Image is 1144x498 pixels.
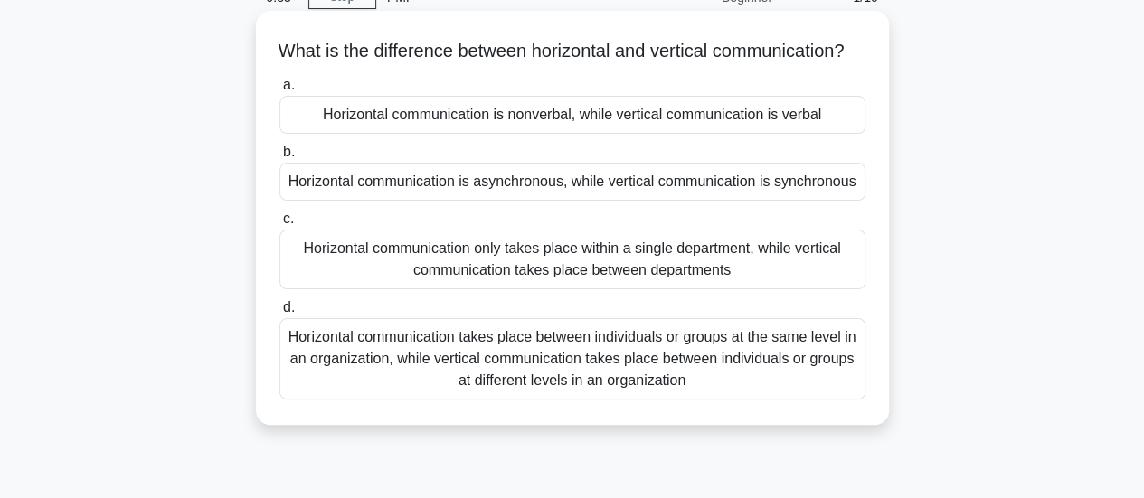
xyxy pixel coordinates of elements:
div: Horizontal communication is nonverbal, while vertical communication is verbal [279,96,865,134]
div: Horizontal communication takes place between individuals or groups at the same level in an organi... [279,318,865,399]
span: d. [283,299,295,315]
div: Horizontal communication is asynchronous, while vertical communication is synchronous [279,163,865,201]
div: Horizontal communication only takes place within a single department, while vertical communicatio... [279,230,865,289]
span: a. [283,77,295,92]
span: c. [283,211,294,226]
span: b. [283,144,295,159]
h5: What is the difference between horizontal and vertical communication? [278,40,867,63]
